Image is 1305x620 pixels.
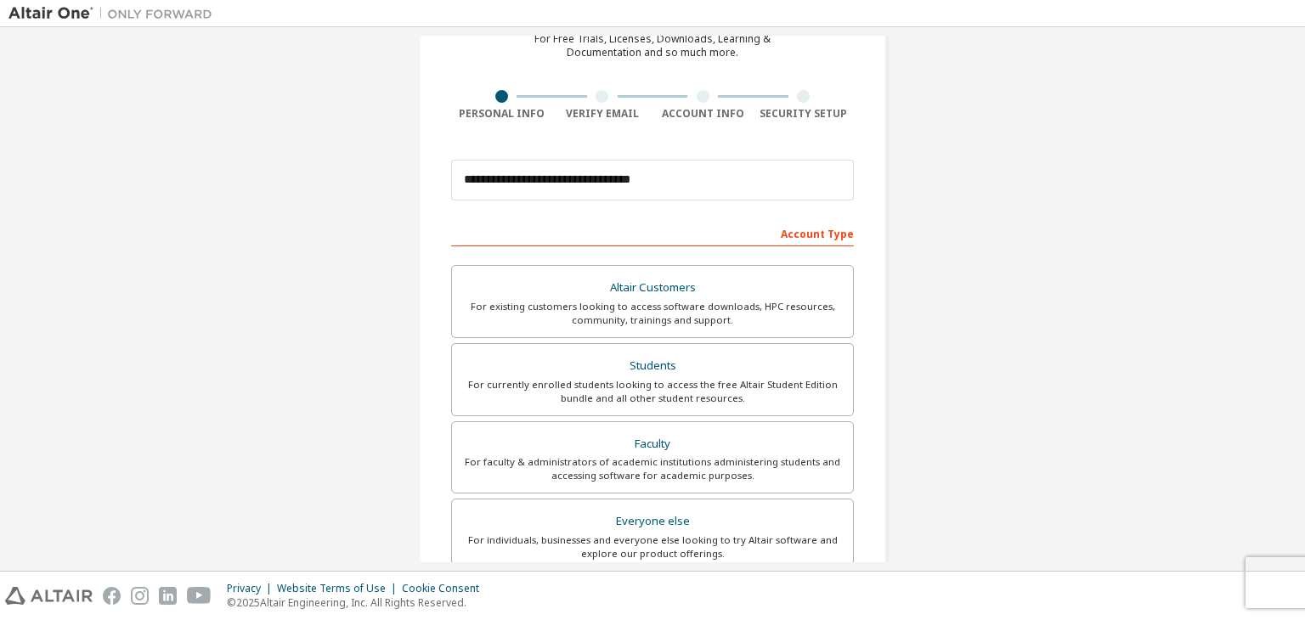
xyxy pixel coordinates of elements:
div: Account Info [652,107,754,121]
div: Cookie Consent [402,582,489,595]
div: Privacy [227,582,277,595]
div: Everyone else [462,510,843,533]
div: Personal Info [451,107,552,121]
div: For existing customers looking to access software downloads, HPC resources, community, trainings ... [462,300,843,327]
img: altair_logo.svg [5,587,93,605]
div: For individuals, businesses and everyone else looking to try Altair software and explore our prod... [462,533,843,561]
div: Students [462,354,843,378]
div: Altair Customers [462,276,843,300]
div: Account Type [451,219,854,246]
div: For faculty & administrators of academic institutions administering students and accessing softwa... [462,455,843,482]
img: linkedin.svg [159,587,177,605]
div: Website Terms of Use [277,582,402,595]
div: Security Setup [754,107,855,121]
div: Verify Email [552,107,653,121]
img: youtube.svg [187,587,212,605]
img: facebook.svg [103,587,121,605]
img: Altair One [8,5,221,22]
div: Faculty [462,432,843,456]
img: instagram.svg [131,587,149,605]
div: For Free Trials, Licenses, Downloads, Learning & Documentation and so much more. [534,32,771,59]
p: © 2025 Altair Engineering, Inc. All Rights Reserved. [227,595,489,610]
div: For currently enrolled students looking to access the free Altair Student Edition bundle and all ... [462,378,843,405]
